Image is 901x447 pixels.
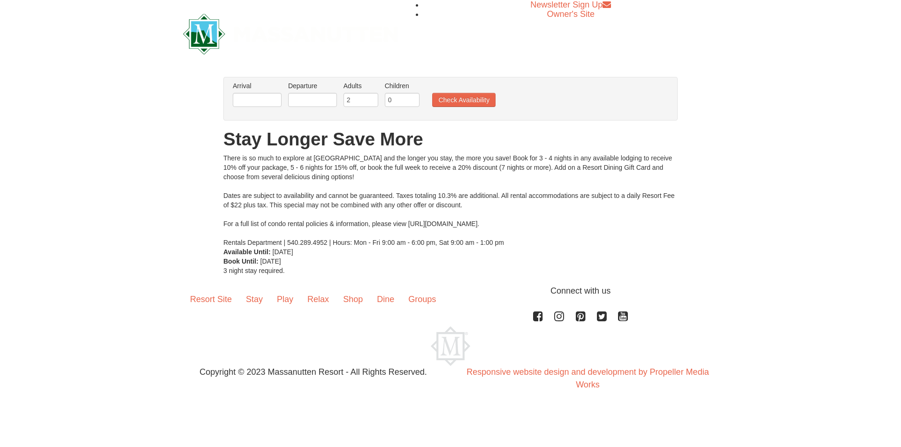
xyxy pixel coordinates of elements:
a: Relax [300,285,336,314]
a: Responsive website design and development by Propeller Media Works [466,367,709,389]
a: Dine [370,285,401,314]
label: Children [385,81,420,91]
label: Arrival [233,81,282,91]
label: Departure [288,81,337,91]
span: [DATE] [260,258,281,265]
a: Shop [336,285,370,314]
button: Check Availability [432,93,496,107]
p: Copyright © 2023 Massanutten Resort - All Rights Reserved. [176,366,450,379]
img: Massanutten Resort Logo [431,326,470,366]
label: Adults [344,81,378,91]
a: Play [270,285,300,314]
div: There is so much to explore at [GEOGRAPHIC_DATA] and the longer you stay, the more you save! Book... [223,153,678,247]
a: Stay [239,285,270,314]
a: Groups [401,285,443,314]
p: Connect with us [183,285,718,297]
h1: Stay Longer Save More [223,130,678,149]
span: [DATE] [273,248,293,256]
a: Resort Site [183,285,239,314]
a: Massanutten Resort [183,22,398,44]
strong: Book Until: [223,258,259,265]
a: Owner's Site [547,9,595,19]
img: Massanutten Resort Logo [183,14,398,54]
span: 3 night stay required. [223,267,285,274]
strong: Available Until: [223,248,271,256]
